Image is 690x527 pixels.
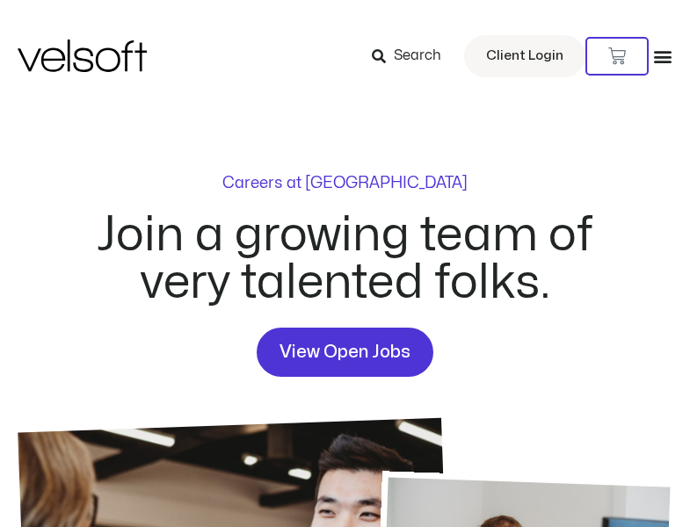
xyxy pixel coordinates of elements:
[76,212,614,307] h2: Join a growing team of very talented folks.
[486,45,563,68] span: Client Login
[222,176,468,191] p: Careers at [GEOGRAPHIC_DATA]
[372,41,454,71] a: Search
[394,45,441,68] span: Search
[653,47,672,66] div: Menu Toggle
[280,338,410,366] span: View Open Jobs
[464,35,585,77] a: Client Login
[257,328,433,377] a: View Open Jobs
[18,40,147,72] img: Velsoft Training Materials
